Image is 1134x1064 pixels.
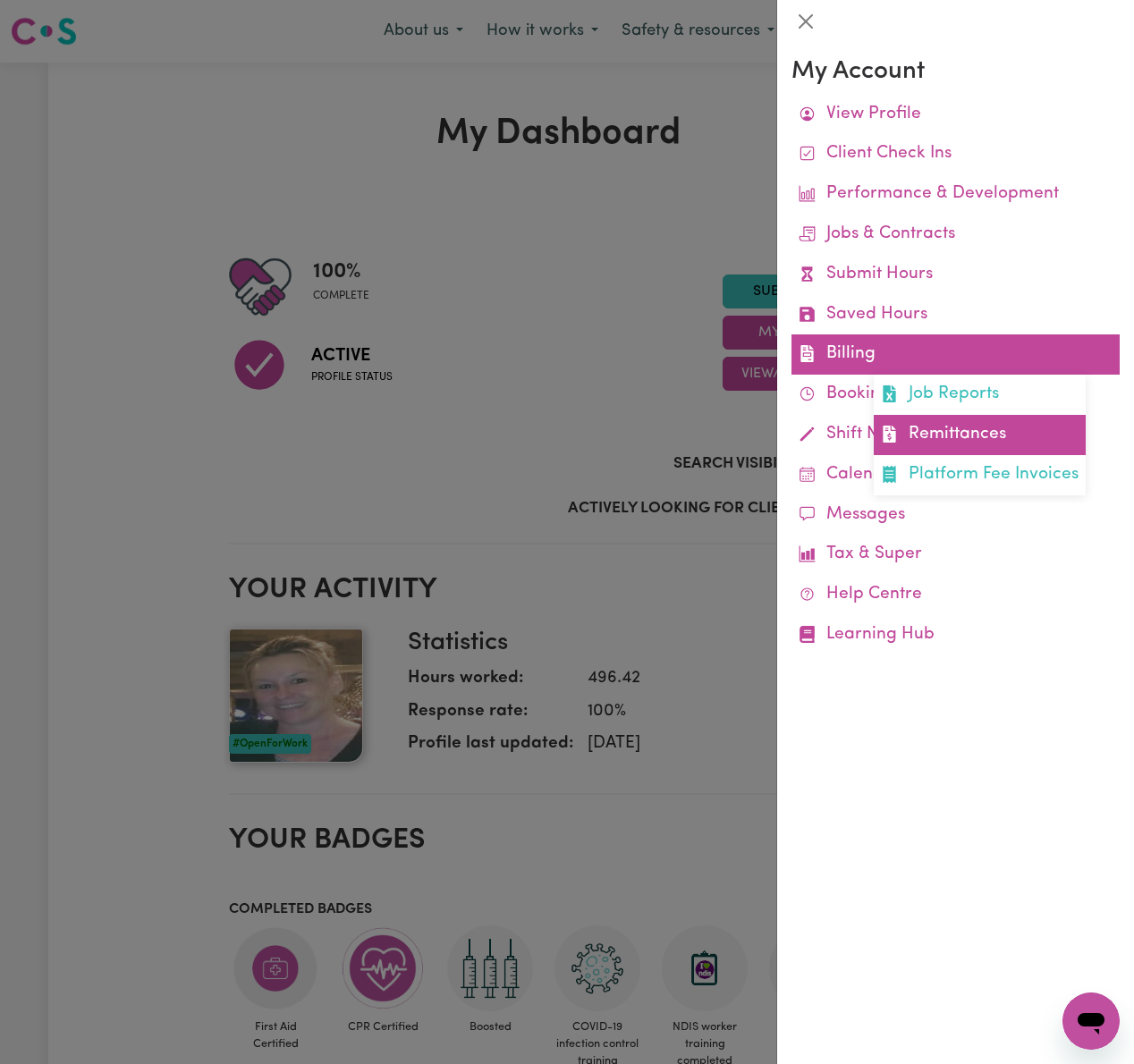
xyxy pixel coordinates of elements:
[791,7,820,36] button: Close
[791,535,1120,575] a: Tax & Super
[791,615,1120,655] a: Learning Hub
[791,57,1120,88] h3: My Account
[1062,992,1120,1050] iframe: Button to launch messaging window
[791,495,1120,536] a: Messages
[791,415,1120,455] a: Shift Notes
[791,95,1120,135] a: View Profile
[791,255,1120,295] a: Submit Hours
[791,295,1120,335] a: Saved Hours
[791,375,1120,415] a: Bookings
[791,174,1120,215] a: Performance & Development
[874,415,1086,455] a: Remittances
[791,334,1120,375] a: BillingJob ReportsRemittancesPlatform Fee Invoices
[874,375,1086,415] a: Job Reports
[791,575,1120,615] a: Help Centre
[791,134,1120,174] a: Client Check Ins
[874,455,1086,495] a: Platform Fee Invoices
[791,455,1120,495] a: Calendar
[791,215,1120,255] a: Jobs & Contracts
